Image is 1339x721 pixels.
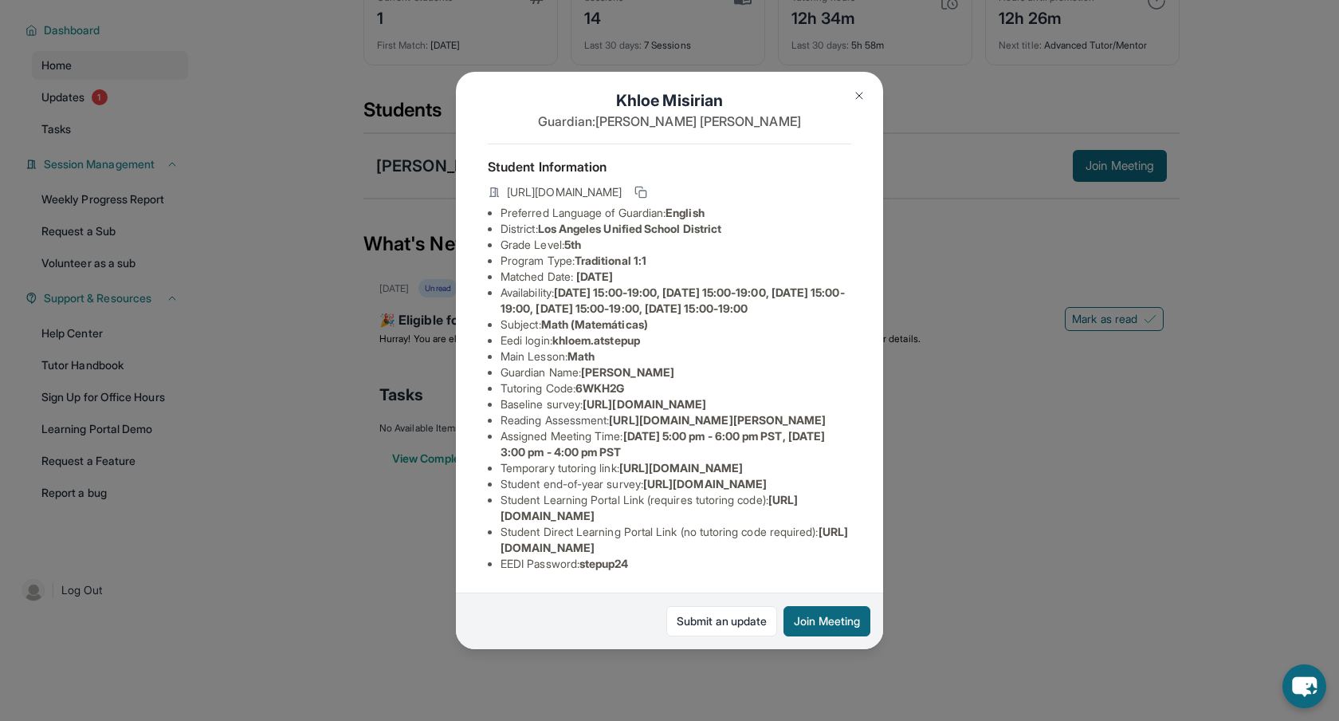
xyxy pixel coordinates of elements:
span: Math (Matemáticas) [541,317,648,331]
li: Grade Level: [501,237,851,253]
li: Preferred Language of Guardian: [501,205,851,221]
span: stepup24 [579,557,629,570]
span: Los Angeles Unified School District [538,222,721,235]
li: Main Lesson : [501,349,851,364]
h1: Khloe Misirian [488,89,851,112]
span: [URL][DOMAIN_NAME] [583,397,706,411]
span: [URL][DOMAIN_NAME] [619,461,743,475]
h4: Student Information [488,157,851,176]
li: EEDI Password : [501,556,851,572]
span: [DATE] 5:00 pm - 6:00 pm PST, [DATE] 3:00 pm - 4:00 pm PST [501,429,825,459]
li: Matched Date: [501,269,851,285]
span: [URL][DOMAIN_NAME] [643,477,767,491]
span: English [666,206,705,219]
li: Student end-of-year survey : [501,476,851,492]
li: Baseline survey : [501,396,851,412]
li: Subject : [501,317,851,333]
span: [URL][DOMAIN_NAME][PERSON_NAME] [609,413,826,427]
span: [PERSON_NAME] [581,365,674,379]
span: Traditional 1:1 [575,254,646,267]
li: Temporary tutoring link : [501,460,851,476]
li: Reading Assessment : [501,412,851,428]
span: 6WKH2G [575,381,624,395]
a: Submit an update [666,606,777,636]
li: Tutoring Code : [501,380,851,396]
span: [URL][DOMAIN_NAME] [507,184,622,200]
button: chat-button [1282,664,1326,708]
li: Student Direct Learning Portal Link (no tutoring code required) : [501,524,851,556]
li: Guardian Name : [501,364,851,380]
img: Close Icon [853,89,866,102]
li: Assigned Meeting Time : [501,428,851,460]
li: Student Learning Portal Link (requires tutoring code) : [501,492,851,524]
span: [DATE] 15:00-19:00, [DATE] 15:00-19:00, [DATE] 15:00-19:00, [DATE] 15:00-19:00, [DATE] 15:00-19:00 [501,286,845,315]
button: Copy link [631,183,650,202]
span: 5th [564,238,581,251]
li: Availability: [501,285,851,317]
li: Eedi login : [501,333,851,349]
span: Math [567,349,595,363]
li: District: [501,221,851,237]
span: [DATE] [576,270,613,283]
li: Program Type: [501,253,851,269]
p: Guardian: [PERSON_NAME] [PERSON_NAME] [488,112,851,131]
span: khloem.atstepup [552,333,640,347]
button: Join Meeting [783,606,870,636]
